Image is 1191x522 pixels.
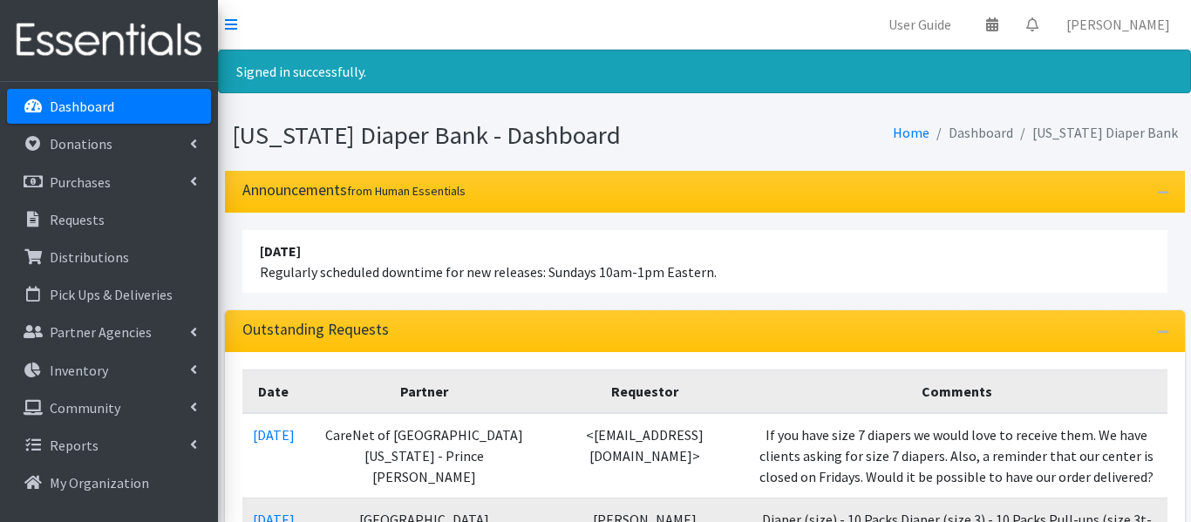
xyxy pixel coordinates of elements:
[242,230,1167,293] li: Regularly scheduled downtime for new releases: Sundays 10am-1pm Eastern.
[929,120,1013,146] li: Dashboard
[50,135,112,153] p: Donations
[305,413,543,498] td: CareNet of [GEOGRAPHIC_DATA][US_STATE] - Prince [PERSON_NAME]
[50,173,111,191] p: Purchases
[260,242,301,260] strong: [DATE]
[218,50,1191,93] div: Signed in successfully.
[232,120,698,151] h1: [US_STATE] Diaper Bank - Dashboard
[50,399,120,417] p: Community
[50,211,105,228] p: Requests
[7,277,211,312] a: Pick Ups & Deliveries
[875,7,965,42] a: User Guide
[7,315,211,349] a: Partner Agencies
[1052,7,1184,42] a: [PERSON_NAME]
[7,11,211,70] img: HumanEssentials
[7,240,211,275] a: Distributions
[50,437,99,454] p: Reports
[7,126,211,161] a: Donations
[253,426,295,444] a: [DATE]
[50,323,152,341] p: Partner Agencies
[7,202,211,237] a: Requests
[50,362,108,379] p: Inventory
[1013,120,1178,146] li: [US_STATE] Diaper Bank
[7,165,211,200] a: Purchases
[746,369,1167,413] th: Comments
[893,124,929,141] a: Home
[50,474,149,491] p: My Organization
[242,321,389,339] h3: Outstanding Requests
[50,286,173,303] p: Pick Ups & Deliveries
[543,413,746,498] td: <[EMAIL_ADDRESS][DOMAIN_NAME]>
[347,183,466,199] small: from Human Essentials
[543,369,746,413] th: Requestor
[242,369,305,413] th: Date
[7,465,211,500] a: My Organization
[7,390,211,425] a: Community
[50,98,114,115] p: Dashboard
[7,353,211,388] a: Inventory
[242,181,466,200] h3: Announcements
[50,248,129,266] p: Distributions
[746,413,1167,498] td: If you have size 7 diapers we would love to receive them. We have clients asking for size 7 diape...
[7,89,211,124] a: Dashboard
[305,369,543,413] th: Partner
[7,428,211,463] a: Reports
